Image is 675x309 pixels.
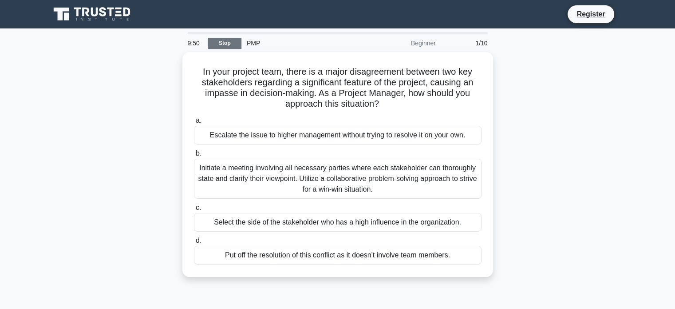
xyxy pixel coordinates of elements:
[193,66,482,110] h5: In your project team, there is a major disagreement between two key stakeholders regarding a sign...
[441,34,493,52] div: 1/10
[196,116,201,124] span: a.
[196,237,201,244] span: d.
[208,38,241,49] a: Stop
[241,34,363,52] div: PMP
[182,34,208,52] div: 9:50
[194,159,482,199] div: Initiate a meeting involving all necessary parties where each stakeholder can thoroughly state an...
[194,246,482,265] div: Put off the resolution of this conflict as it doesn't involve team members.
[194,126,482,144] div: Escalate the issue to higher management without trying to resolve it on your own.
[196,149,201,157] span: b.
[194,213,482,232] div: Select the side of the stakeholder who has a high influence in the organization.
[571,8,610,20] a: Register
[196,204,201,211] span: c.
[363,34,441,52] div: Beginner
